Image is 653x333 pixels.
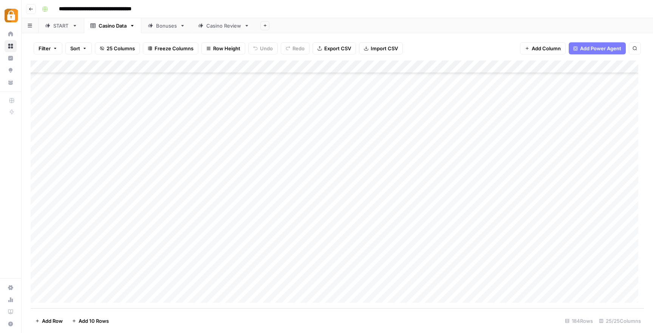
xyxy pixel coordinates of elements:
span: Export CSV [324,45,351,52]
button: Redo [281,42,309,54]
span: Add 10 Rows [79,317,109,325]
span: Import CSV [371,45,398,52]
span: Add Column [532,45,561,52]
a: Browse [5,40,17,52]
div: Casino Review [206,22,241,29]
button: Workspace: Adzz [5,6,17,25]
img: Adzz Logo [5,9,18,22]
a: Your Data [5,76,17,88]
a: Opportunities [5,64,17,76]
a: Learning Hub [5,306,17,318]
button: Export CSV [313,42,356,54]
span: Redo [292,45,305,52]
button: Add Power Agent [569,42,626,54]
button: Freeze Columns [143,42,198,54]
button: Help + Support [5,318,17,330]
span: Filter [39,45,51,52]
span: Freeze Columns [155,45,193,52]
a: Usage [5,294,17,306]
button: Undo [248,42,278,54]
span: Row Height [213,45,240,52]
a: Settings [5,282,17,294]
div: 184 Rows [562,315,596,327]
span: 25 Columns [107,45,135,52]
button: 25 Columns [95,42,140,54]
a: START [39,18,84,33]
span: Add Row [42,317,63,325]
button: Add 10 Rows [67,315,113,327]
button: Sort [65,42,92,54]
span: Undo [260,45,273,52]
button: Add Column [520,42,566,54]
a: Bonuses [141,18,192,33]
div: Bonuses [156,22,177,29]
a: Casino Data [84,18,141,33]
div: 25/25 Columns [596,315,644,327]
button: Import CSV [359,42,403,54]
button: Row Height [201,42,245,54]
div: START [53,22,69,29]
div: Casino Data [99,22,127,29]
button: Add Row [31,315,67,327]
a: Insights [5,52,17,64]
span: Add Power Agent [580,45,621,52]
button: Filter [34,42,62,54]
a: Casino Review [192,18,256,33]
a: Home [5,28,17,40]
span: Sort [70,45,80,52]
